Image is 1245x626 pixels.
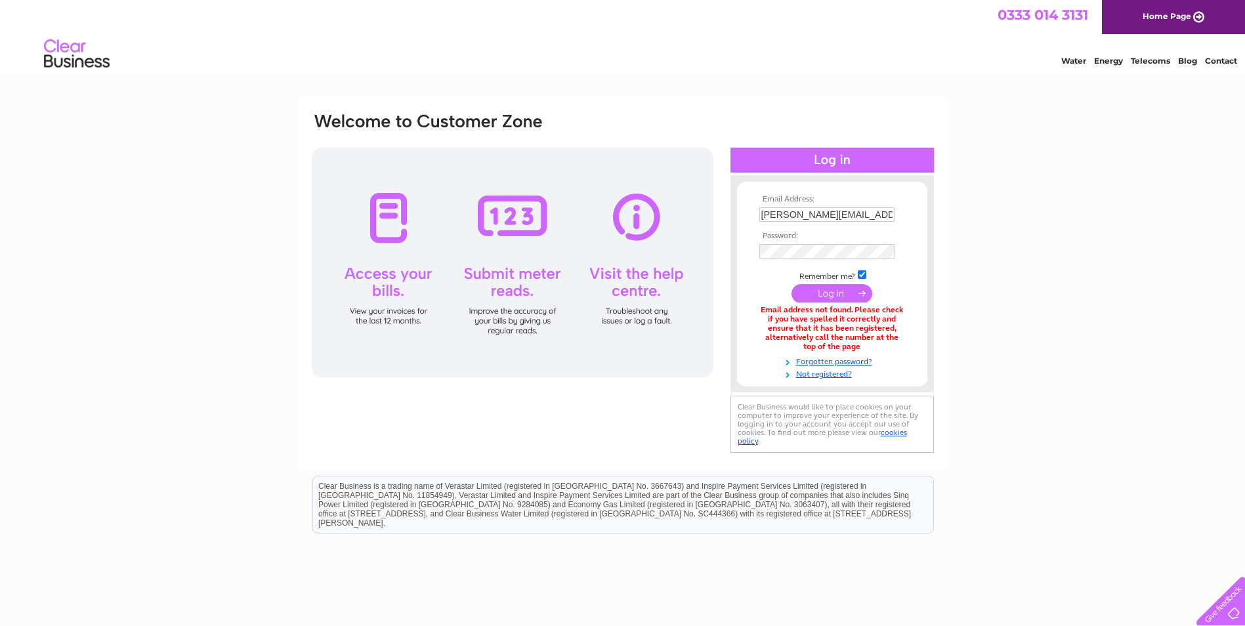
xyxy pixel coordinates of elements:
div: Clear Business is a trading name of Verastar Limited (registered in [GEOGRAPHIC_DATA] No. 3667643... [313,7,933,64]
th: Email Address: [756,195,908,204]
a: Contact [1205,56,1237,66]
input: Submit [791,284,872,303]
div: Clear Business would like to place cookies on your computer to improve your experience of the sit... [730,396,934,453]
a: Not registered? [759,367,908,379]
td: Remember me? [756,268,908,282]
a: Blog [1178,56,1197,66]
a: Telecoms [1131,56,1170,66]
a: cookies policy [738,428,907,446]
a: Energy [1094,56,1123,66]
a: Water [1061,56,1086,66]
a: 0333 014 3131 [998,7,1088,23]
div: Email address not found. Please check if you have spelled it correctly and ensure that it has bee... [759,306,905,351]
img: logo.png [43,34,110,74]
a: Forgotten password? [759,354,908,367]
th: Password: [756,232,908,241]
